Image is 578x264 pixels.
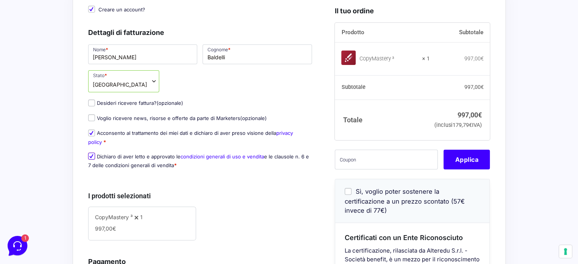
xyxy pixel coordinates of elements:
span: € [480,84,483,90]
bdi: 997,00 [464,84,483,90]
abbr: obbligatorio [174,162,177,168]
span: CopyMastery ³ [95,214,133,220]
bdi: 997,00 [464,55,483,62]
th: Totale [335,100,429,141]
input: Coupon [335,150,438,170]
iframe: Customerly Messenger Launcher [6,234,29,257]
span: (opzionale) [240,115,267,121]
p: Aiuto [117,205,128,212]
span: Le tue conversazioni [12,30,65,36]
a: condizioni generali di uso e vendita [181,153,264,160]
span: Inizia una conversazione [49,70,112,76]
span: Certificati con un Ente Riconosciuto [345,234,463,242]
abbr: obbligatorio [103,139,106,145]
button: Inizia una conversazione [12,65,140,81]
label: Voglio ricevere news, risorse e offerte da parte di Marketers [88,115,267,121]
img: dark [12,43,27,58]
p: Ciao, sono [PERSON_NAME] All'interno del corso copymastery non è presente il modulo sui preventiv... [32,52,121,59]
span: Trova una risposta [12,96,59,102]
input: Nome * [88,44,198,64]
h3: Dettagli di fatturazione [88,27,312,38]
span: Italia [93,81,147,89]
small: (inclusi IVA) [434,122,482,128]
input: Creare un account? [88,6,95,13]
span: 1 [140,214,143,220]
a: Apri Centro Assistenza [81,96,140,102]
span: 1 [76,193,81,199]
th: Prodotto [335,23,429,43]
a: [DEMOGRAPHIC_DATA] tutto [68,30,140,36]
span: 1 [132,52,140,59]
span: Sì, voglio poter sostenere la certificazione a un prezzo scontato (57€ invece di 77€) [345,188,465,215]
label: Dichiaro di aver letto e approvato le e le clausole n. 6 e 7 delle condizioni generali di vendita [88,153,309,168]
button: 1Messaggi [53,194,100,212]
span: € [480,55,483,62]
h2: Ciao da Marketers 👋 [6,6,128,18]
span: € [469,122,472,128]
img: CopyMastery ³ [341,51,356,65]
span: [PERSON_NAME] [32,43,121,50]
button: Le tue preferenze relative al consenso per le tecnologie di tracciamento [559,245,572,258]
h3: I prodotti selezionati [88,191,312,201]
a: privacy policy [88,130,293,145]
span: 179,79 [453,122,472,128]
span: € [478,111,482,119]
a: [PERSON_NAME]Ciao, sono [PERSON_NAME] All'interno del corso copymastery non è presente il modulo ... [9,40,143,62]
label: Acconsento al trattamento dei miei dati e dichiaro di aver preso visione della [88,130,293,145]
div: CopyMastery ³ [359,55,417,63]
p: 3 gg fa [125,43,140,49]
th: Subtotale [335,76,429,100]
input: Cognome * [203,44,312,64]
span: Stato [88,70,159,92]
button: Applica [443,150,490,170]
input: Dichiaro di aver letto e approvato lecondizioni generali di uso e venditae le clausole n. 6 e 7 d... [88,153,95,160]
th: Subtotale [430,23,490,43]
input: Acconsento al trattamento dei miei dati e dichiaro di aver preso visione dellaprivacy policy * [88,130,95,136]
input: Cerca un articolo... [17,112,124,120]
input: Desideri ricevere fattura?(opzionale) [88,100,95,106]
h3: Il tuo ordine [335,6,490,16]
label: Desideri ricevere fattura? [88,100,183,106]
span: Creare un account? [98,6,145,13]
span: 997,00 [95,225,116,232]
p: Messaggi [66,205,86,212]
input: Sì, voglio poter sostenere la certificazione a un prezzo scontato (57€ invece di 77€) [345,188,352,195]
button: Home [6,194,53,212]
span: (opzionale) [157,100,183,106]
strong: × 1 [422,55,430,63]
button: Aiuto [99,194,146,212]
input: Voglio ricevere news, risorse e offerte da parte di Marketers(opzionale) [88,114,95,121]
span: € [112,225,116,232]
bdi: 997,00 [458,111,482,119]
p: Home [23,205,36,212]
